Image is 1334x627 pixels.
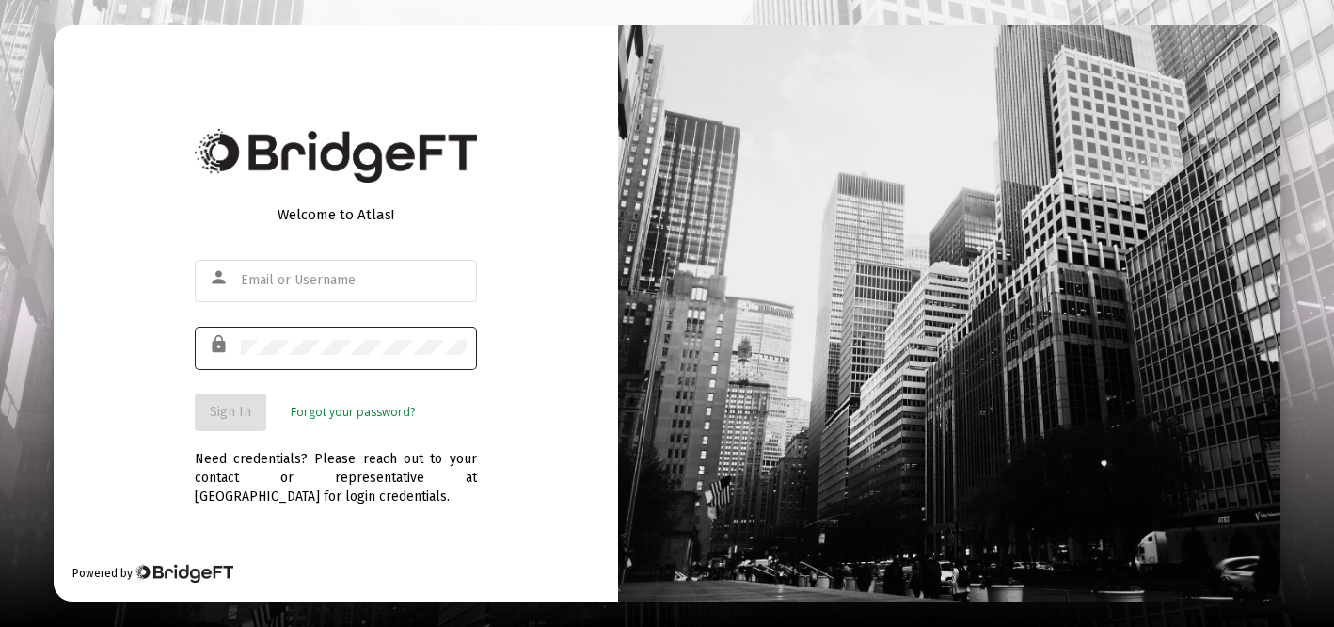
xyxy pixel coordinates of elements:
span: Sign In [210,404,251,420]
mat-icon: person [209,266,231,289]
img: Bridge Financial Technology Logo [195,129,477,183]
button: Sign In [195,394,266,431]
img: Bridge Financial Technology Logo [135,564,233,583]
input: Email or Username [241,273,467,288]
div: Need credentials? Please reach out to your contact or representative at [GEOGRAPHIC_DATA] for log... [195,431,477,506]
div: Welcome to Atlas! [195,205,477,224]
mat-icon: lock [209,333,231,356]
a: Forgot your password? [291,403,415,422]
div: Powered by [72,564,233,583]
